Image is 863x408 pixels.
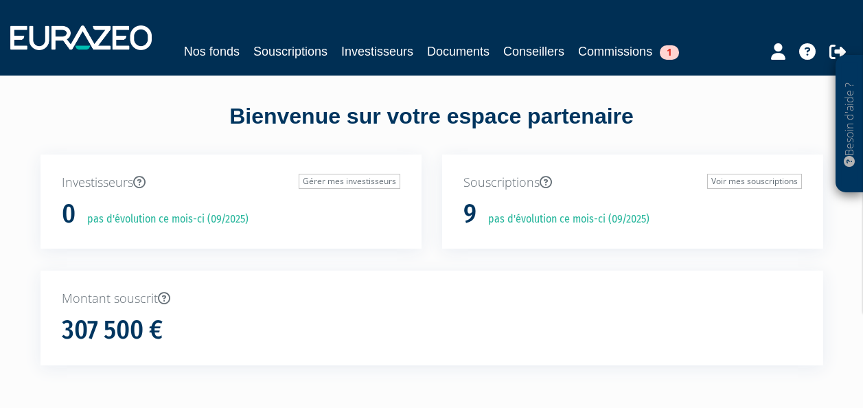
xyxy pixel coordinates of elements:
[427,42,490,61] a: Documents
[62,174,400,192] p: Investisseurs
[30,101,833,155] div: Bienvenue sur votre espace partenaire
[842,63,858,186] p: Besoin d'aide ?
[463,174,802,192] p: Souscriptions
[62,200,76,229] h1: 0
[62,316,163,345] h1: 307 500 €
[503,42,564,61] a: Conseillers
[341,42,413,61] a: Investisseurs
[78,212,249,227] p: pas d'évolution ce mois-ci (09/2025)
[479,212,649,227] p: pas d'évolution ce mois-ci (09/2025)
[463,200,476,229] h1: 9
[660,45,679,60] span: 1
[62,290,802,308] p: Montant souscrit
[299,174,400,189] a: Gérer mes investisseurs
[578,42,679,61] a: Commissions1
[184,42,240,61] a: Nos fonds
[707,174,802,189] a: Voir mes souscriptions
[10,25,152,50] img: 1732889491-logotype_eurazeo_blanc_rvb.png
[253,42,327,61] a: Souscriptions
